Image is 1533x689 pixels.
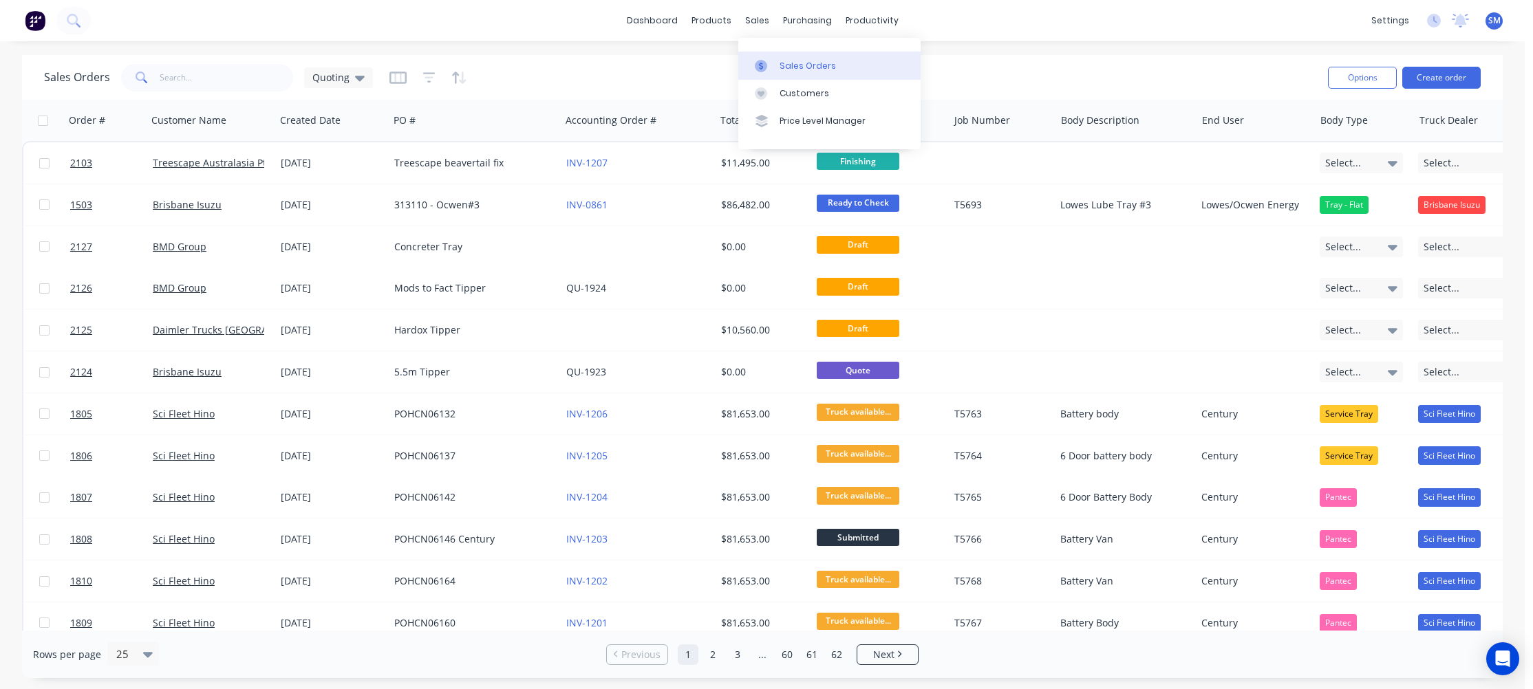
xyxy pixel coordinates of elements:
[1320,196,1369,214] div: Tray - Flat
[1320,446,1378,464] div: Service Tray
[25,10,45,31] img: Factory
[802,644,822,665] a: Page 61
[70,142,153,184] a: 2103
[817,153,899,170] span: Finishing
[70,574,92,588] span: 1810
[1418,196,1486,214] div: Brisbane Isuzu
[1325,156,1361,170] span: Select...
[721,616,802,630] div: $81,653.00
[153,616,215,629] a: Sci Fleet Hino
[1320,614,1357,632] div: Pantec
[70,240,92,254] span: 2127
[394,365,547,379] div: 5.5m Tipper
[394,156,547,170] div: Treescape beavertail fix
[394,616,547,630] div: POHCN06160
[69,113,105,127] div: Order #
[70,184,153,226] a: 1503
[1418,530,1481,548] div: Sci Fleet Hino
[817,487,899,504] span: Truck available...
[1486,642,1519,675] div: Open Intercom Messenger
[721,574,802,588] div: $81,653.00
[1418,572,1481,590] div: Sci Fleet Hino
[1320,530,1357,548] div: Pantec
[1201,574,1303,588] div: Century
[281,574,383,588] div: [DATE]
[1060,532,1184,546] div: Battery Van
[281,323,383,337] div: [DATE]
[1424,365,1459,379] span: Select...
[703,644,723,665] a: Page 2
[394,240,547,254] div: Concreter Tray
[721,240,802,254] div: $0.00
[826,644,847,665] a: Page 62
[776,10,839,31] div: purchasing
[70,267,153,309] a: 2126
[1364,10,1416,31] div: settings
[394,198,547,212] div: 313110 - Ocwen#3
[153,449,215,462] a: Sci Fleet Hino
[566,490,608,503] a: INV-1204
[1320,572,1357,590] div: Pantec
[566,365,606,378] a: QU-1923
[1201,532,1303,546] div: Century
[566,532,608,545] a: INV-1203
[1325,281,1361,295] span: Select...
[1488,14,1501,27] span: SM
[1060,407,1184,421] div: Battery body
[1060,490,1184,504] div: 6 Door Battery Body
[1424,323,1459,337] span: Select...
[153,490,215,503] a: Sci Fleet Hino
[566,113,656,127] div: Accounting Order #
[1201,616,1303,630] div: Century
[954,616,1045,630] div: T5767
[738,80,921,107] a: Customers
[70,407,92,421] span: 1805
[1320,113,1368,127] div: Body Type
[566,198,608,211] a: INV-0861
[954,113,1010,127] div: Job Number
[620,10,685,31] a: dashboard
[70,156,92,170] span: 2103
[281,449,383,463] div: [DATE]
[678,644,698,665] a: Page 1 is your current page
[153,156,288,169] a: Treescape Australasia Pty Ltd
[70,323,92,337] span: 2125
[153,407,215,420] a: Sci Fleet Hino
[281,532,383,546] div: [DATE]
[780,115,866,127] div: Price Level Manager
[566,156,608,169] a: INV-1207
[70,560,153,602] a: 1810
[1402,67,1481,89] button: Create order
[1320,405,1378,423] div: Service Tray
[151,113,226,127] div: Customer Name
[817,571,899,588] span: Truck available...
[160,64,294,91] input: Search...
[394,532,547,546] div: POHCN06146 Century
[1061,113,1139,127] div: Body Description
[394,323,547,337] div: Hardox Tipper
[720,113,757,127] div: Total ($)
[1418,488,1481,506] div: Sci Fleet Hino
[621,648,661,661] span: Previous
[70,477,153,518] a: 1807
[566,449,608,462] a: INV-1205
[70,198,92,212] span: 1503
[727,644,748,665] a: Page 3
[281,616,383,630] div: [DATE]
[70,532,92,546] span: 1808
[280,113,341,127] div: Created Date
[153,240,206,253] a: BMD Group
[566,616,608,629] a: INV-1201
[153,365,222,378] a: Brisbane Isuzu
[954,449,1045,463] div: T5764
[954,198,1045,212] div: T5693
[153,574,215,587] a: Sci Fleet Hino
[1424,240,1459,254] span: Select...
[954,532,1045,546] div: T5766
[817,195,899,212] span: Ready to Check
[70,435,153,477] a: 1806
[1325,365,1361,379] span: Select...
[70,351,153,393] a: 2124
[817,320,899,337] span: Draft
[817,445,899,462] span: Truck available...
